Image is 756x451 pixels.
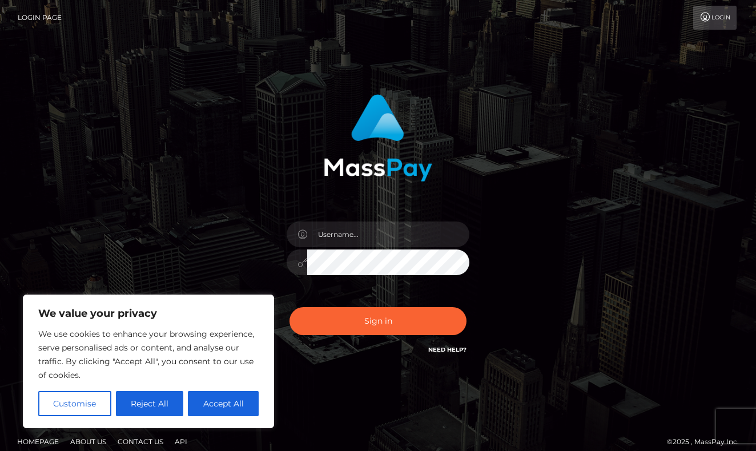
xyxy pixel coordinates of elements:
[38,307,259,320] p: We value your privacy
[38,391,111,416] button: Customise
[693,6,737,30] a: Login
[667,436,747,448] div: © 2025 , MassPay Inc.
[38,327,259,382] p: We use cookies to enhance your browsing experience, serve personalised ads or content, and analys...
[324,94,432,182] img: MassPay Login
[23,295,274,428] div: We value your privacy
[113,433,168,450] a: Contact Us
[170,433,192,450] a: API
[18,6,62,30] a: Login Page
[307,222,469,247] input: Username...
[289,307,467,335] button: Sign in
[188,391,259,416] button: Accept All
[66,433,111,450] a: About Us
[13,433,63,450] a: Homepage
[428,346,467,353] a: Need Help?
[116,391,184,416] button: Reject All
